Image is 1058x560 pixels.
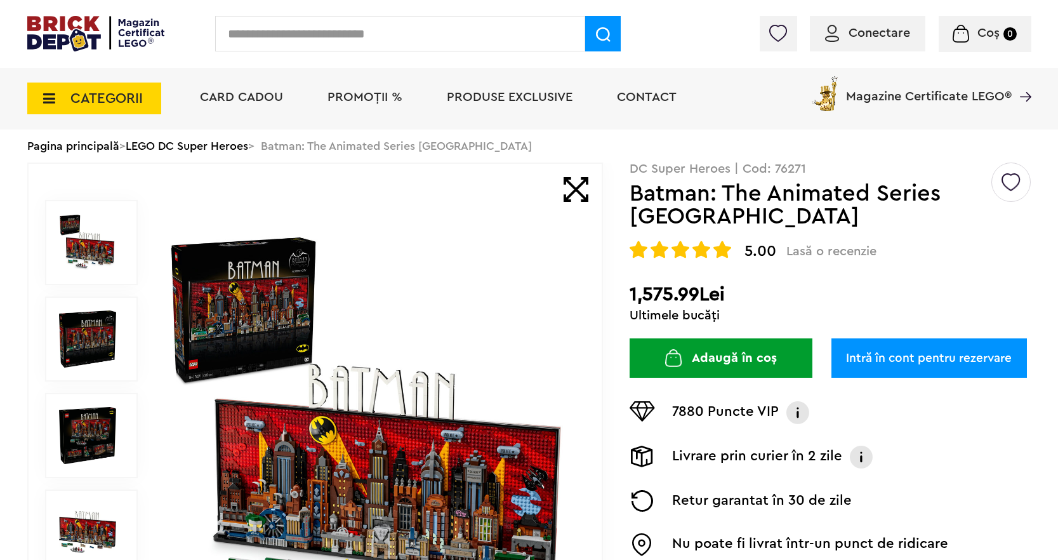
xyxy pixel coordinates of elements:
[27,130,1031,163] div: > > Batman: The Animated Series [GEOGRAPHIC_DATA]
[672,533,948,556] p: Nu poate fi livrat într-un punct de ridicare
[846,74,1012,103] span: Magazine Certificate LEGO®
[1012,74,1031,86] a: Magazine Certificate LEGO®
[1003,27,1017,41] small: 0
[70,91,143,105] span: CATEGORII
[744,244,776,259] span: 5.00
[672,401,779,424] p: 7880 Puncte VIP
[713,241,731,258] img: Evaluare cu stele
[630,283,1031,306] h2: 1,575.99Lei
[651,241,668,258] img: Evaluare cu stele
[692,241,710,258] img: Evaluare cu stele
[630,401,655,422] img: Puncte VIP
[126,140,248,152] a: LEGO DC Super Heroes
[630,490,655,512] img: Returnare
[630,446,655,467] img: Livrare
[630,163,1031,175] p: DC Super Heroes | Cod: 76271
[630,241,647,258] img: Evaluare cu stele
[849,27,910,39] span: Conectare
[27,140,119,152] a: Pagina principală
[630,533,655,556] img: Easybox
[447,91,572,103] a: Produse exclusive
[672,446,842,469] p: Livrare prin curier în 2 zile
[630,309,1031,322] div: Ultimele bucăți
[59,214,116,271] img: Batman: The Animated Series Gotham City
[671,241,689,258] img: Evaluare cu stele
[327,91,402,103] a: PROMOȚII %
[200,91,283,103] a: Card Cadou
[849,446,874,469] img: Info livrare prin curier
[786,244,876,259] span: Lasă o recenzie
[785,401,810,424] img: Info VIP
[825,27,910,39] a: Conectare
[831,338,1027,378] a: Intră în cont pentru rezervare
[630,338,812,378] button: Adaugă în coș
[977,27,1000,39] span: Coș
[59,310,116,368] img: Batman: The Animated Series Gotham City
[617,91,677,103] a: Contact
[630,182,990,228] h1: Batman: The Animated Series [GEOGRAPHIC_DATA]
[672,490,852,512] p: Retur garantat în 30 de zile
[59,407,116,464] img: Batman: The Animated Series Gotham City LEGO 76271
